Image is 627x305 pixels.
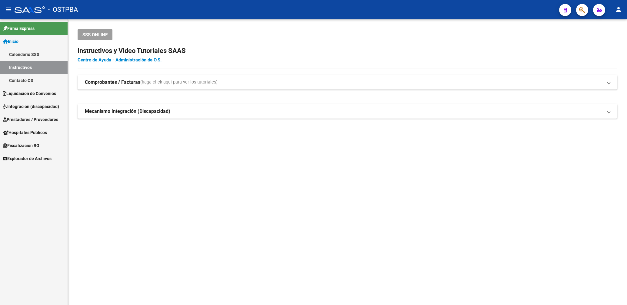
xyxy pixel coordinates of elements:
[3,38,18,45] span: Inicio
[78,45,617,57] h2: Instructivos y Video Tutoriales SAAS
[3,155,52,162] span: Explorador de Archivos
[3,25,35,32] span: Firma Express
[5,6,12,13] mat-icon: menu
[3,103,59,110] span: Integración (discapacidad)
[3,129,47,136] span: Hospitales Públicos
[85,79,140,86] strong: Comprobantes / Facturas
[78,57,162,63] a: Centro de Ayuda - Administración de O.S.
[3,116,58,123] span: Prestadores / Proveedores
[3,90,56,97] span: Liquidación de Convenios
[82,32,108,38] span: SSS ONLINE
[3,142,39,149] span: Fiscalización RG
[615,6,622,13] mat-icon: person
[78,104,617,119] mat-expansion-panel-header: Mecanismo Integración (Discapacidad)
[48,3,78,16] span: - OSTPBA
[78,29,112,40] button: SSS ONLINE
[78,75,617,90] mat-expansion-panel-header: Comprobantes / Facturas(haga click aquí para ver los tutoriales)
[85,108,170,115] strong: Mecanismo Integración (Discapacidad)
[140,79,218,86] span: (haga click aquí para ver los tutoriales)
[606,284,621,299] iframe: Intercom live chat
